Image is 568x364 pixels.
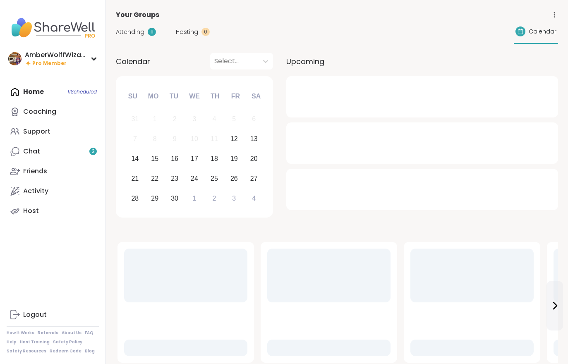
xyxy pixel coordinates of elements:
div: 14 [131,153,139,164]
div: 3 [232,193,236,204]
div: Activity [23,187,48,196]
div: 20 [250,153,258,164]
a: Host [7,201,99,221]
div: 6 [252,113,256,125]
div: Choose Thursday, September 25th, 2025 [206,170,223,187]
div: Host [23,206,39,216]
img: ShareWell Nav Logo [7,13,99,42]
div: Friends [23,167,47,176]
div: 2 [212,193,216,204]
div: Sa [247,87,265,105]
div: Choose Wednesday, September 17th, 2025 [186,150,204,168]
div: Choose Friday, September 19th, 2025 [225,150,243,168]
div: 27 [250,173,258,184]
div: 22 [151,173,158,184]
div: Choose Tuesday, September 23rd, 2025 [166,170,184,187]
span: Calendar [116,56,150,67]
div: Choose Thursday, September 18th, 2025 [206,150,223,168]
div: We [185,87,204,105]
a: Activity [7,181,99,201]
a: Chat3 [7,141,99,161]
a: Safety Policy [53,339,82,345]
div: 3 [193,113,197,125]
div: Choose Wednesday, October 1st, 2025 [186,189,204,207]
div: Not available Wednesday, September 3rd, 2025 [186,110,204,128]
div: Choose Sunday, September 14th, 2025 [126,150,144,168]
span: Hosting [176,28,198,36]
div: Support [23,127,50,136]
a: Referrals [38,330,58,336]
div: 1 [193,193,197,204]
a: About Us [62,330,81,336]
div: 25 [211,173,218,184]
div: 19 [230,153,238,164]
a: Logout [7,305,99,325]
a: Safety Resources [7,348,46,354]
span: Calendar [529,27,556,36]
div: 11 [211,133,218,144]
span: Upcoming [286,56,324,67]
div: Not available Monday, September 8th, 2025 [146,130,164,148]
div: Not available Friday, September 5th, 2025 [225,110,243,128]
div: Choose Tuesday, September 30th, 2025 [166,189,184,207]
a: Blog [85,348,95,354]
div: 10 [191,133,198,144]
a: How It Works [7,330,34,336]
div: Choose Friday, October 3rd, 2025 [225,189,243,207]
div: Mo [144,87,162,105]
div: 18 [211,153,218,164]
div: 11 [148,28,156,36]
a: Host Training [20,339,50,345]
div: 2 [173,113,177,125]
span: Pro Member [32,60,67,67]
div: 28 [131,193,139,204]
div: 13 [250,133,258,144]
a: Friends [7,161,99,181]
div: Choose Wednesday, September 24th, 2025 [186,170,204,187]
div: 12 [230,133,238,144]
div: 30 [171,193,178,204]
div: Choose Saturday, October 4th, 2025 [245,189,263,207]
div: Choose Tuesday, September 16th, 2025 [166,150,184,168]
div: Choose Sunday, September 21st, 2025 [126,170,144,187]
div: Not available Wednesday, September 10th, 2025 [186,130,204,148]
div: Fr [226,87,244,105]
a: Help [7,339,17,345]
a: Support [7,122,99,141]
div: Choose Saturday, September 13th, 2025 [245,130,263,148]
div: Not available Saturday, September 6th, 2025 [245,110,263,128]
div: 1 [153,113,157,125]
div: Choose Monday, September 22nd, 2025 [146,170,164,187]
span: Your Groups [116,10,159,20]
div: Tu [165,87,183,105]
div: Choose Saturday, September 27th, 2025 [245,170,263,187]
div: Not available Tuesday, September 2nd, 2025 [166,110,184,128]
div: 29 [151,193,158,204]
div: Choose Monday, September 15th, 2025 [146,150,164,168]
div: 31 [131,113,139,125]
div: 9 [173,133,177,144]
span: Attending [116,28,144,36]
div: 16 [171,153,178,164]
div: 26 [230,173,238,184]
div: 7 [133,133,137,144]
div: Choose Sunday, September 28th, 2025 [126,189,144,207]
div: Not available Thursday, September 11th, 2025 [206,130,223,148]
div: Not available Sunday, August 31st, 2025 [126,110,144,128]
div: 4 [212,113,216,125]
div: 21 [131,173,139,184]
div: 8 [153,133,157,144]
div: 4 [252,193,256,204]
img: AmberWolffWizard [8,52,22,65]
div: 15 [151,153,158,164]
a: Redeem Code [50,348,81,354]
a: FAQ [85,330,93,336]
div: Logout [23,310,47,319]
div: Not available Monday, September 1st, 2025 [146,110,164,128]
div: 0 [201,28,210,36]
div: 17 [191,153,198,164]
a: Coaching [7,102,99,122]
div: Su [124,87,142,105]
div: Choose Saturday, September 20th, 2025 [245,150,263,168]
div: month 2025-09 [125,109,264,208]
